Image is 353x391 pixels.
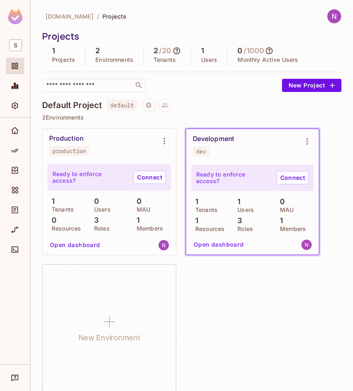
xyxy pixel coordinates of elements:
h1: New Environment [78,332,140,344]
p: Projects [52,57,75,63]
span: S [9,39,22,51]
h5: / 1000 [244,47,265,55]
p: Resources [47,225,81,232]
h5: 0 [237,47,242,55]
div: Settings [6,97,24,114]
div: Production [49,134,83,143]
div: production [52,148,86,154]
button: Environment settings [156,133,173,149]
p: 1 [47,197,54,205]
p: 3 [90,216,99,224]
h5: / 20 [159,47,171,55]
img: natapong@skyviv.com [301,240,312,250]
div: Development [193,135,234,143]
div: Projects [42,30,341,42]
div: Home [6,122,24,139]
p: 0 [276,198,285,206]
p: Tenants [191,207,218,213]
div: URL Mapping [6,221,24,238]
div: Workspace: skyviv.com [6,36,24,54]
a: Connect [133,171,166,184]
p: MAU [276,207,294,213]
p: Users [90,206,111,213]
div: Policy [6,142,24,159]
p: 1 [191,198,198,206]
p: Monthly Active Users [237,57,298,63]
span: [DOMAIN_NAME] [45,12,94,20]
button: Environment settings [299,133,315,150]
p: MAU [133,206,150,213]
p: 0 [90,197,99,205]
h5: 1 [201,47,204,55]
p: 2 Environments [42,114,341,121]
li: / [97,12,99,20]
p: Environments [95,57,133,63]
button: Open dashboard [190,238,247,251]
span: default [107,100,137,111]
div: dev [196,148,206,155]
span: Project settings [142,103,155,111]
p: 1 [233,198,240,206]
div: Audit Log [6,202,24,218]
p: 1 [191,217,198,225]
div: Directory [6,162,24,179]
h4: Default Project [42,100,102,110]
p: Members [133,225,163,232]
p: Roles [90,225,110,232]
p: 3 [233,217,242,225]
div: Projects [6,58,24,74]
p: Users [233,207,254,213]
a: Connect [277,171,309,184]
button: New Project [282,79,341,92]
p: Tenants [154,57,176,63]
span: Projects [102,12,126,20]
p: Resources [191,226,225,232]
img: natapong@skyviv.com [159,240,169,250]
p: Users [201,57,218,63]
h5: 2 [95,47,100,55]
p: 0 [133,197,142,205]
div: Connect [6,241,24,258]
button: Open dashboard [47,238,104,252]
img: Natapong Intarasuk [327,9,341,23]
div: Elements [6,182,24,198]
p: Tenants [47,206,74,213]
p: 1 [133,216,140,224]
p: Roles [233,226,253,232]
p: 1 [276,217,283,225]
img: SReyMgAAAABJRU5ErkJggg== [8,9,23,24]
div: Monitoring [6,78,24,94]
h5: 1 [52,47,55,55]
p: 0 [47,216,57,224]
p: Ready to enforce access? [52,171,127,184]
div: Help & Updates [6,370,24,386]
p: Ready to enforce access? [196,171,270,184]
p: Members [276,226,306,232]
h5: 2 [154,47,158,55]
